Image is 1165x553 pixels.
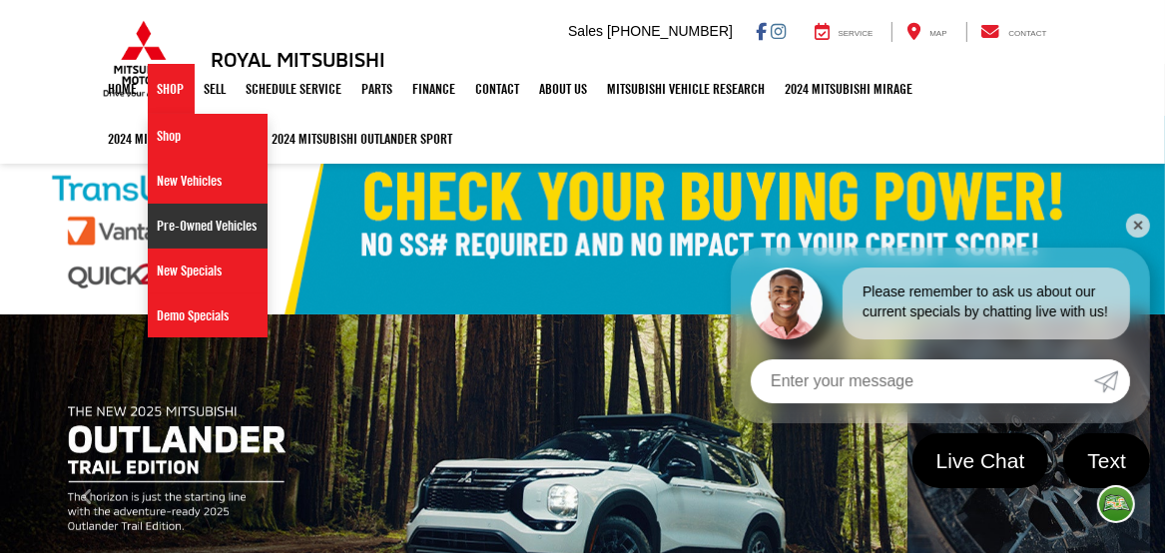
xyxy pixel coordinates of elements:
span: Live Chat [926,447,1035,474]
h3: Royal Mitsubishi [211,48,385,70]
span: Map [929,29,946,38]
span: Sales [568,23,603,39]
span: Text [1077,447,1136,474]
img: Mitsubishi [99,20,189,98]
a: Home [99,64,148,114]
a: Schedule Service: Opens in a new tab [237,64,352,114]
span: Contact [1008,29,1046,38]
a: Finance [403,64,466,114]
span: Service [839,29,874,38]
a: Parts: Opens in a new tab [352,64,403,114]
a: Shop [148,64,195,114]
a: 2024 Mitsubishi Mirage G4 [99,114,263,164]
input: Enter your message [751,359,1094,403]
a: Map [891,22,961,42]
a: Pre-Owned Vehicles [148,204,268,249]
img: Agent profile photo [751,268,823,339]
a: New Vehicles [148,159,268,204]
a: New Specials [148,249,268,293]
a: Service [800,22,888,42]
a: 2024 Mitsubishi Outlander SPORT [263,114,463,164]
a: Live Chat [912,433,1049,488]
a: Sell [195,64,237,114]
a: Mitsubishi Vehicle Research [598,64,776,114]
a: Demo Specials [148,293,268,337]
a: Submit [1094,359,1130,403]
a: Facebook: Click to visit our Facebook page [756,23,767,39]
a: Shop [148,114,268,159]
a: About Us [530,64,598,114]
a: Contact [966,22,1062,42]
div: Please remember to ask us about our current specials by chatting live with us! [843,268,1130,339]
span: [PHONE_NUMBER] [607,23,733,39]
a: Text [1063,433,1150,488]
a: Instagram: Click to visit our Instagram page [771,23,786,39]
a: 2024 Mitsubishi Mirage [776,64,923,114]
a: Contact [466,64,530,114]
